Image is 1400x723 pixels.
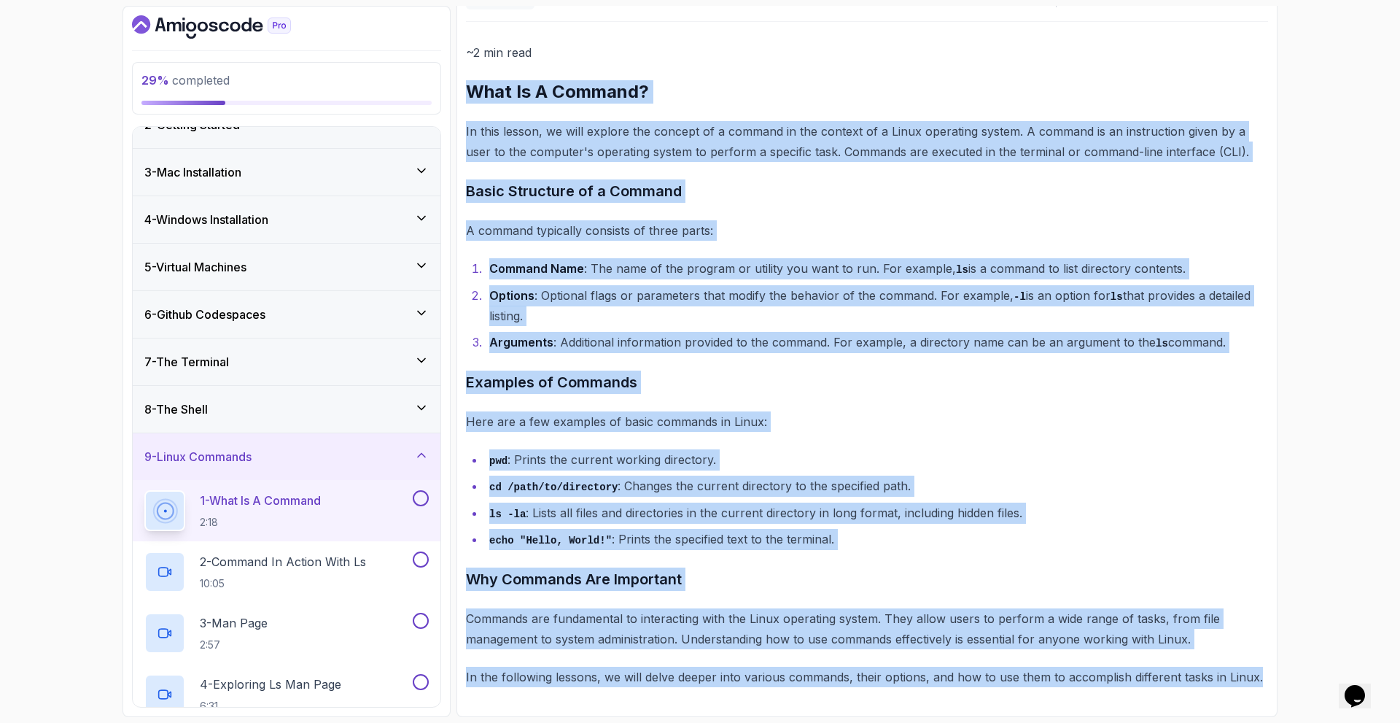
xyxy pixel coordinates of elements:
h3: 6 - Github Codespaces [144,306,265,323]
code: ls [956,264,968,276]
h3: 3 - Mac Installation [144,163,241,181]
span: completed [141,73,230,88]
span: 29 % [141,73,169,88]
p: 2:57 [200,638,268,652]
button: 6-Github Codespaces [133,291,440,338]
li: : Prints the specified text to the terminal. [485,529,1268,550]
code: ls [1156,338,1168,349]
p: A command typically consists of three parts: [466,220,1268,241]
h3: Examples of Commands [466,371,1268,394]
button: 7-The Terminal [133,339,440,385]
li: : Prints the current working directory. [485,449,1268,471]
p: Commands are fundamental to interacting with the Linux operating system. They allow users to perf... [466,608,1268,649]
p: 2 - Command In Action With ls [200,553,366,571]
h3: 9 - Linux Commands [144,448,252,465]
strong: Arguments [489,335,553,349]
h3: 8 - The Shell [144,401,208,418]
code: -l [1014,291,1026,303]
strong: Options [489,288,534,303]
p: In the following lessons, we will delve deeper into various commands, their options, and how to u... [466,667,1268,687]
code: echo "Hello, World!" [489,535,612,546]
h3: Why Commands Are Important [466,568,1268,591]
strong: Command Name [489,261,584,276]
li: : Optional flags or parameters that modify the behavior of the command. For example, is an option... [485,285,1268,327]
p: 3 - Man Page [200,614,268,632]
code: ls -la [489,509,526,520]
p: Here are a few examples of basic commands in Linux: [466,411,1268,432]
button: 4-Exploring ls Man Page6:31 [144,674,429,715]
li: : Lists all files and directories in the current directory in long format, including hidden files. [485,503,1268,524]
h3: 4 - Windows Installation [144,211,268,228]
p: 10:05 [200,576,366,591]
p: In this lesson, we will explore the concept of a command in the context of a Linux operating syst... [466,121,1268,162]
p: 1 - What Is A Command [200,492,321,509]
h3: Basic Structure of a Command [466,179,1268,203]
button: 2-Command In Action With ls10:05 [144,552,429,592]
p: ~2 min read [466,42,1268,63]
button: 8-The Shell [133,386,440,433]
h3: 7 - The Terminal [144,353,229,371]
a: Dashboard [132,15,324,39]
code: cd /path/to/directory [489,482,618,493]
button: 1-What Is A Command2:18 [144,490,429,531]
p: 2:18 [200,515,321,530]
code: ls [1111,291,1123,303]
button: 4-Windows Installation [133,196,440,243]
button: 3-Mac Installation [133,149,440,196]
code: pwd [489,455,507,467]
iframe: chat widget [1339,665,1385,708]
button: 3-Man Page2:57 [144,613,429,654]
p: 4 - Exploring ls Man Page [200,676,341,693]
li: : Additional information provided to the command. For example, a directory name can be an argumen... [485,332,1268,353]
li: : Changes the current directory to the specified path. [485,476,1268,497]
p: 6:31 [200,699,341,714]
button: 9-Linux Commands [133,433,440,480]
li: : The name of the program or utility you want to run. For example, is a command to list directory... [485,258,1268,279]
h2: What Is A Command? [466,80,1268,104]
button: 5-Virtual Machines [133,244,440,290]
h3: 5 - Virtual Machines [144,258,246,276]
